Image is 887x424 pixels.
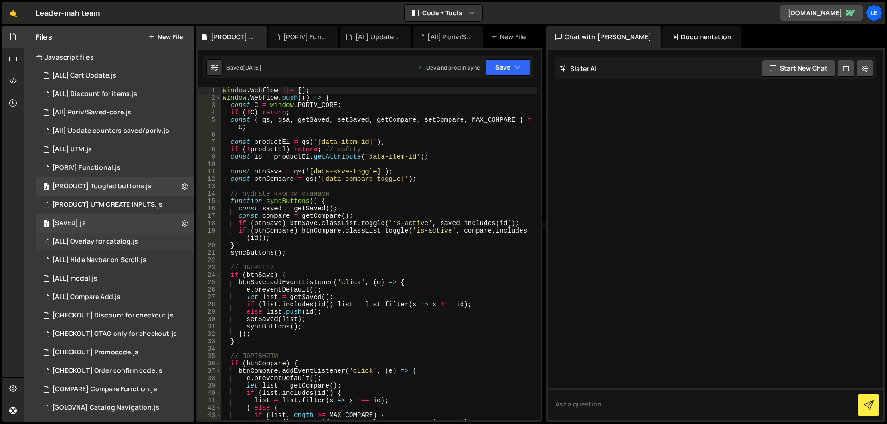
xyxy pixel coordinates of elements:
div: 7 [198,138,221,146]
div: Leader-mah team [36,7,100,18]
div: 22 [198,257,221,264]
div: 43 [198,412,221,419]
div: 16298/45243.js [36,306,194,325]
div: 16298/45506.js [36,159,194,177]
div: 17 [198,212,221,220]
div: 16298/44879.js [36,362,194,380]
div: 39 [198,382,221,389]
div: [GOLOVNA] Catalog Navigation.js [52,404,159,412]
div: 25 [198,279,221,286]
div: [CHECKOUT] Order confirm code.js [52,367,163,375]
div: 41 [198,397,221,404]
span: 1 [43,239,49,246]
div: 2 [198,94,221,102]
div: [SAVED].js [52,219,86,227]
div: 33 [198,338,221,345]
div: [COMPARE] Compare Function.js [52,385,157,394]
button: Start new chat [762,60,835,77]
div: 29 [198,308,221,316]
div: 31 [198,323,221,330]
div: 15 [198,197,221,205]
button: Save [486,59,530,76]
div: 16298/45324.js [36,140,194,159]
div: Documentation [662,26,741,48]
div: 6 [198,131,221,138]
div: 16298/45143.js [36,325,194,343]
div: 16298/44855.js [36,399,194,417]
div: [PRODUCT] UTM CREATE INPUTS.js [52,201,163,209]
button: Code + Tools [405,5,482,21]
div: 40 [198,389,221,397]
div: 37 [198,367,221,375]
div: [ALL] modal.js [52,275,97,283]
div: 16298/44402.js [36,251,194,269]
div: 1 [198,87,221,94]
div: Javascript files [24,48,194,66]
div: [CHECKOUT] GTAG only for checkout.js [52,330,177,338]
div: 32 [198,330,221,338]
div: 16298/45502.js [36,122,194,140]
div: 4 [198,109,221,116]
span: 3 [43,184,49,191]
a: [DOMAIN_NAME] [780,5,863,21]
div: 16298/45504.js [36,177,194,196]
div: 38 [198,375,221,382]
div: 27 [198,293,221,301]
div: 11 [198,168,221,175]
div: 16298/45501.js [36,103,194,122]
div: 28 [198,301,221,308]
div: [PRODUCT] Toogled buttons.js [52,182,152,191]
div: Dev and prod in sync [417,64,480,72]
div: 9 [198,153,221,161]
div: Saved [226,64,261,72]
div: 13 [198,183,221,190]
div: [All] Poriv/Saved-core.js [52,108,131,117]
div: 16298/45418.js [36,85,194,103]
div: 16298/45111.js [36,233,194,251]
div: [DATE] [243,64,261,72]
div: 16298/44976.js [36,269,194,288]
div: 16298/45065.js [36,380,194,399]
div: [ALL] UTM.js [52,145,92,154]
div: [ALL] Compare Add.js [52,293,121,301]
div: 10 [198,161,221,168]
div: 16298/45326.js [36,196,194,214]
div: [PORIV] Functional.js [283,32,327,42]
div: 21 [198,249,221,257]
a: 🤙 [2,2,24,24]
div: [All] Poriv/Saved-core.js [427,32,472,42]
div: [ALL] Hide Navbar on Scroll.js [52,256,146,264]
div: 42 [198,404,221,412]
button: New File [148,33,183,41]
div: 24 [198,271,221,279]
h2: Files [36,32,52,42]
div: [CHECKOUT] Discount for checkout.js [52,311,174,320]
div: [ALL] Discount for items.js [52,90,137,98]
div: 36 [198,360,221,367]
div: [ALL] Cart Update.js [52,72,116,80]
div: 34 [198,345,221,352]
div: 3 [198,102,221,109]
div: 19 [198,227,221,242]
div: 16298/44467.js [36,66,194,85]
div: 5 [198,116,221,131]
div: [CHECKOUT] Promocode.js [52,348,139,357]
div: Chat with [PERSON_NAME] [546,26,661,48]
span: 1 [43,221,49,228]
h2: Slater AI [560,64,597,73]
div: [PORIV] Functional.js [52,164,121,172]
div: [PRODUCT] Toogled buttons.js [211,32,255,42]
div: [All] Update counters saved/poriv.js [355,32,400,42]
div: 12 [198,175,221,183]
div: [All] Update counters saved/poriv.js [52,127,169,135]
div: [ALL] Overlay for catalog.js [52,238,138,246]
div: 16298/45098.js [36,288,194,306]
a: Le [866,5,882,21]
div: 16298/45505.js [36,214,194,233]
div: 18 [198,220,221,227]
div: 14 [198,190,221,197]
div: 26 [198,286,221,293]
div: 23 [198,264,221,271]
div: 35 [198,352,221,360]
